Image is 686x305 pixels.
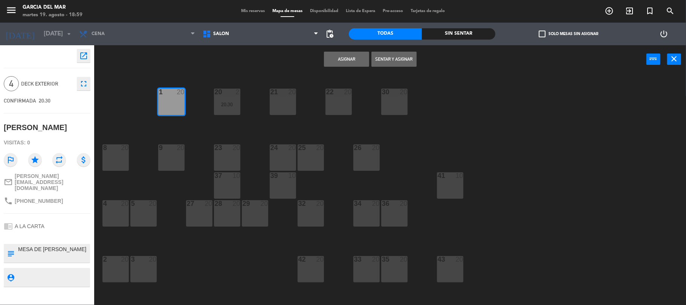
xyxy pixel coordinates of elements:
[52,153,66,167] i: repeat
[260,200,268,207] div: 20
[6,5,17,16] i: menu
[232,144,240,151] div: 20
[455,172,463,179] div: 10
[4,196,13,205] i: phone
[371,52,417,67] button: Sentar y Asignar
[400,200,407,207] div: 20
[4,178,13,187] i: mail_outline
[270,89,271,95] div: 21
[64,29,73,38] i: arrow_drop_down
[455,256,463,263] div: 20
[326,89,327,95] div: 22
[213,31,229,37] span: SALON
[15,173,90,191] span: [PERSON_NAME][EMAIL_ADDRESS][DOMAIN_NAME]
[325,29,335,38] span: pending_actions
[77,77,90,90] button: fullscreen
[121,144,128,151] div: 20
[539,31,599,37] label: Solo mesas sin asignar
[605,6,614,15] i: add_circle_outline
[103,200,104,207] div: 4
[121,256,128,263] div: 20
[121,200,128,207] div: 20
[625,6,634,15] i: exit_to_app
[6,5,17,18] button: menu
[149,200,156,207] div: 20
[288,172,296,179] div: 10
[103,144,104,151] div: 8
[4,98,36,104] span: CONFIRMADA
[39,98,50,104] span: 20:30
[316,144,324,151] div: 20
[670,54,679,63] i: close
[539,31,546,37] span: check_box_outline_blank
[407,9,449,13] span: Tarjetas de regalo
[646,54,660,65] button: power_input
[4,222,13,231] i: chrome_reader_mode
[4,173,90,191] a: mail_outline[PERSON_NAME][EMAIL_ADDRESS][DOMAIN_NAME]
[649,54,658,63] i: power_input
[400,89,407,95] div: 20
[21,80,73,88] span: Deck Exterior
[270,144,271,151] div: 24
[316,200,324,207] div: 20
[288,144,296,151] div: 20
[667,54,681,65] button: close
[316,256,324,263] div: 20
[177,89,184,95] div: 20
[400,256,407,263] div: 20
[15,198,63,204] span: [PHONE_NUMBER]
[79,79,88,88] i: fullscreen
[288,89,296,95] div: 20
[298,144,299,151] div: 25
[306,9,342,13] span: Disponibilidad
[28,153,42,167] i: star
[4,121,67,134] div: [PERSON_NAME]
[660,29,669,38] i: power_settings_new
[77,153,90,167] i: attach_money
[214,102,240,107] div: 20:30
[342,9,379,13] span: Lista de Espera
[372,256,379,263] div: 20
[4,153,17,167] i: outlined_flag
[15,223,44,229] span: A LA CARTA
[344,89,351,95] div: 20
[77,49,90,63] button: open_in_new
[666,6,675,15] i: search
[177,144,184,151] div: 20
[422,28,495,40] div: Sin sentar
[235,89,240,95] div: 2
[232,200,240,207] div: 20
[4,136,90,149] div: Visitas: 0
[205,200,212,207] div: 20
[237,9,269,13] span: Mis reservas
[270,172,271,179] div: 39
[4,76,19,91] span: 4
[103,256,104,263] div: 2
[379,9,407,13] span: Pre-acceso
[23,4,83,11] div: Garcia del Mar
[232,172,240,179] div: 10
[6,273,15,282] i: person_pin
[324,52,369,67] button: Asignar
[372,200,379,207] div: 20
[645,6,654,15] i: turned_in_not
[92,31,105,37] span: Cena
[349,28,422,40] div: Todas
